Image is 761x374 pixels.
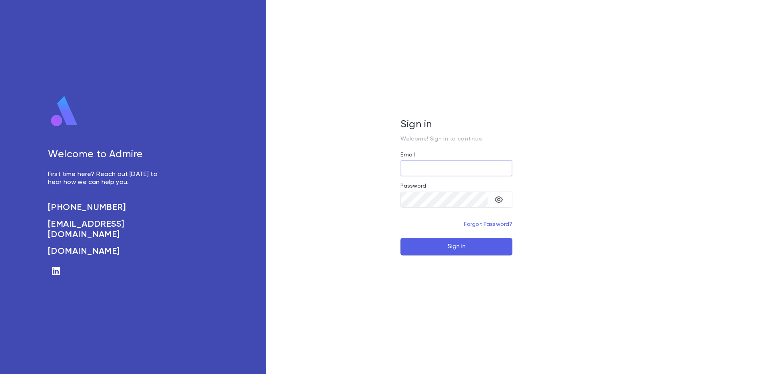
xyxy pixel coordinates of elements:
a: [EMAIL_ADDRESS][DOMAIN_NAME] [48,219,166,240]
p: Welcome! Sign in to continue. [400,136,512,142]
p: First time here? Reach out [DATE] to hear how we can help you. [48,170,166,186]
label: Password [400,183,426,189]
a: [DOMAIN_NAME] [48,246,166,257]
a: [PHONE_NUMBER] [48,202,166,213]
img: logo [48,95,81,127]
h5: Welcome to Admire [48,149,166,161]
a: Forgot Password? [464,222,513,227]
h5: Sign in [400,119,512,131]
label: Email [400,152,415,158]
button: toggle password visibility [491,192,507,208]
button: Sign In [400,238,512,255]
